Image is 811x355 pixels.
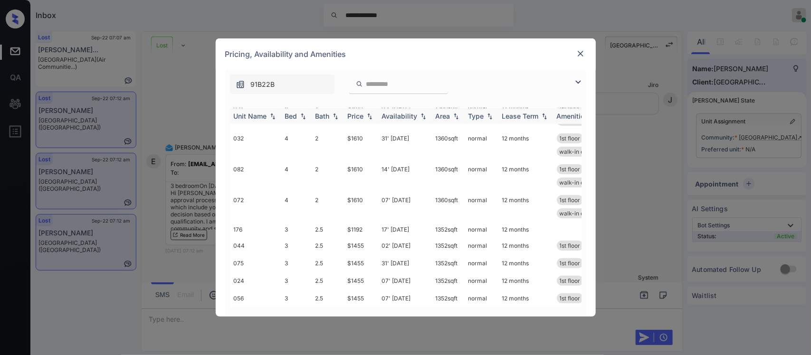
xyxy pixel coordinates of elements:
div: Amenities [557,112,589,120]
img: sorting [268,113,277,120]
td: 12 months [498,222,553,237]
td: 3 [281,237,312,254]
img: icon-zuma [572,76,584,88]
td: 1360 sqft [432,130,465,160]
td: $1455 [344,237,378,254]
td: normal [465,222,498,237]
span: 1st floor [560,295,581,302]
td: 2 [312,191,344,222]
img: sorting [540,113,549,120]
td: 1360 sqft [432,191,465,222]
div: Bath [315,112,330,120]
div: Area [436,112,450,120]
img: sorting [365,113,374,120]
img: icon-zuma [236,80,245,89]
td: $1610 [344,130,378,160]
td: $1610 [344,160,378,191]
img: sorting [451,113,461,120]
td: 2.5 [312,272,344,290]
div: Lease Term [502,112,539,120]
img: sorting [331,113,340,120]
td: 4 [281,191,312,222]
td: $1455 [344,254,378,272]
span: walk-in closet [560,210,597,217]
span: walk-in closet [560,148,597,155]
td: 12 months [498,191,553,222]
td: 032 [230,130,281,160]
span: 1st floor [560,196,581,204]
td: normal [465,290,498,307]
img: sorting [298,113,308,120]
td: 1352 sqft [432,272,465,290]
td: 2.5 [312,222,344,237]
span: walk-in closet [560,179,597,186]
td: 075 [230,254,281,272]
td: 14' [DATE] [378,160,432,191]
div: Type [468,112,484,120]
td: 082 [230,160,281,191]
td: 07' [DATE] [378,272,432,290]
td: 072 [230,191,281,222]
td: 12 months [498,290,553,307]
td: normal [465,130,498,160]
td: 3 [281,222,312,237]
td: 12 months [498,160,553,191]
td: normal [465,272,498,290]
td: 044 [230,237,281,254]
td: 17' [DATE] [378,222,432,237]
td: 12 months [498,237,553,254]
td: 12 months [498,254,553,272]
td: 3 [281,254,312,272]
span: 1st floor [560,277,581,284]
span: 91B22B [251,79,275,90]
td: 12 months [498,272,553,290]
span: 1st floor [560,135,581,142]
td: normal [465,237,498,254]
td: 31' [DATE] [378,130,432,160]
td: 07' [DATE] [378,290,432,307]
td: $1610 [344,191,378,222]
td: $1455 [344,290,378,307]
td: 1352 sqft [432,222,465,237]
td: normal [465,254,498,272]
td: 12 months [498,130,553,160]
td: normal [465,191,498,222]
div: Price [348,112,364,120]
td: 1352 sqft [432,237,465,254]
td: 31' [DATE] [378,254,432,272]
img: sorting [419,113,428,120]
td: 02' [DATE] [378,237,432,254]
span: 1st floor [560,166,581,173]
td: 024 [230,272,281,290]
td: $1192 [344,222,378,237]
td: 2 [312,160,344,191]
td: 4 [281,160,312,191]
div: Unit Name [234,112,267,120]
td: 1352 sqft [432,254,465,272]
td: 2.5 [312,290,344,307]
td: 3 [281,272,312,290]
img: sorting [485,113,495,120]
td: 1352 sqft [432,290,465,307]
td: 056 [230,290,281,307]
div: Availability [382,112,418,120]
img: icon-zuma [356,80,363,88]
div: Pricing, Availability and Amenities [216,38,596,70]
td: 4 [281,130,312,160]
td: 07' [DATE] [378,191,432,222]
td: $1455 [344,272,378,290]
td: 1360 sqft [432,160,465,191]
td: 2.5 [312,254,344,272]
div: Bed [285,112,297,120]
td: normal [465,160,498,191]
span: 1st floor [560,260,581,267]
img: close [576,49,585,58]
td: 176 [230,222,281,237]
td: 2.5 [312,237,344,254]
span: 1st floor [560,242,581,249]
td: 3 [281,290,312,307]
td: 2 [312,130,344,160]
